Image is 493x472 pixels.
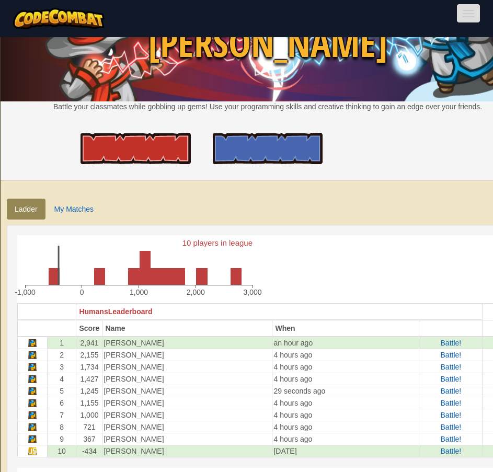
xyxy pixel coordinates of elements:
a: Battle! [441,387,462,395]
td: Python [18,349,48,361]
a: Battle! [441,339,462,347]
a: Ladder [7,199,45,220]
td: 1,245 [76,385,102,397]
td: 1,734 [76,361,102,373]
td: 4 hours ago [272,433,419,445]
a: My Matches [47,199,101,220]
td: 2 [47,349,76,361]
td: 4 hours ago [272,361,419,373]
td: 6 [47,397,76,409]
td: [DATE] [272,445,419,457]
td: 4 hours ago [272,409,419,421]
td: [PERSON_NAME] [102,397,272,409]
td: 721 [76,421,102,433]
td: -434 [76,445,102,457]
td: [PERSON_NAME] [102,361,272,373]
td: 9 [47,433,76,445]
td: [PERSON_NAME] [102,373,272,385]
td: Python [18,361,48,373]
td: 5 [47,385,76,397]
td: 4 hours ago [272,397,419,409]
td: 4 hours ago [272,373,419,385]
td: Python [18,397,48,409]
td: Python [18,421,48,433]
td: an hour ago [272,337,419,349]
th: When [272,320,419,337]
td: Python [18,337,48,349]
text: -1,000 [15,288,36,296]
a: Battle! [441,435,462,443]
td: 4 [47,373,76,385]
td: 367 [76,433,102,445]
text: 0 [80,288,84,296]
text: 2,000 [187,288,205,296]
td: Python [18,385,48,397]
td: 29 seconds ago [272,385,419,397]
a: Battle! [441,351,462,359]
a: Battle! [441,411,462,419]
a: Battle! [441,447,462,455]
td: [PERSON_NAME] [102,385,272,397]
td: [PERSON_NAME] [102,445,272,457]
td: 7 [47,409,76,421]
td: Python [18,409,48,421]
td: [PERSON_NAME] [102,337,272,349]
img: CodeCombat logo [13,8,105,29]
text: 1,000 [130,288,148,296]
td: [PERSON_NAME] [102,433,272,445]
td: 1 [47,337,76,349]
a: Battle! [441,375,462,383]
span: Leaderboard [108,307,153,316]
td: Python [18,373,48,385]
td: 3 [47,361,76,373]
td: 4 hours ago [272,349,419,361]
td: 4 hours ago [272,421,419,433]
td: 2,941 [76,337,102,349]
text: 10 players in league [182,238,253,247]
span: Humans [79,307,108,316]
td: 1,427 [76,373,102,385]
text: 3,000 [243,288,261,296]
td: 1,155 [76,397,102,409]
a: Battle! [441,423,462,431]
td: [PERSON_NAME] [102,409,272,421]
td: Javascript [18,445,48,457]
td: [PERSON_NAME] [102,421,272,433]
td: 10 [47,445,76,457]
a: Battle! [441,399,462,407]
td: [PERSON_NAME] [102,349,272,361]
td: 2,155 [76,349,102,361]
th: Score [76,320,102,337]
th: Name [102,320,272,337]
td: 1,000 [76,409,102,421]
a: Battle! [441,363,462,371]
td: Python [18,433,48,445]
td: 8 [47,421,76,433]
